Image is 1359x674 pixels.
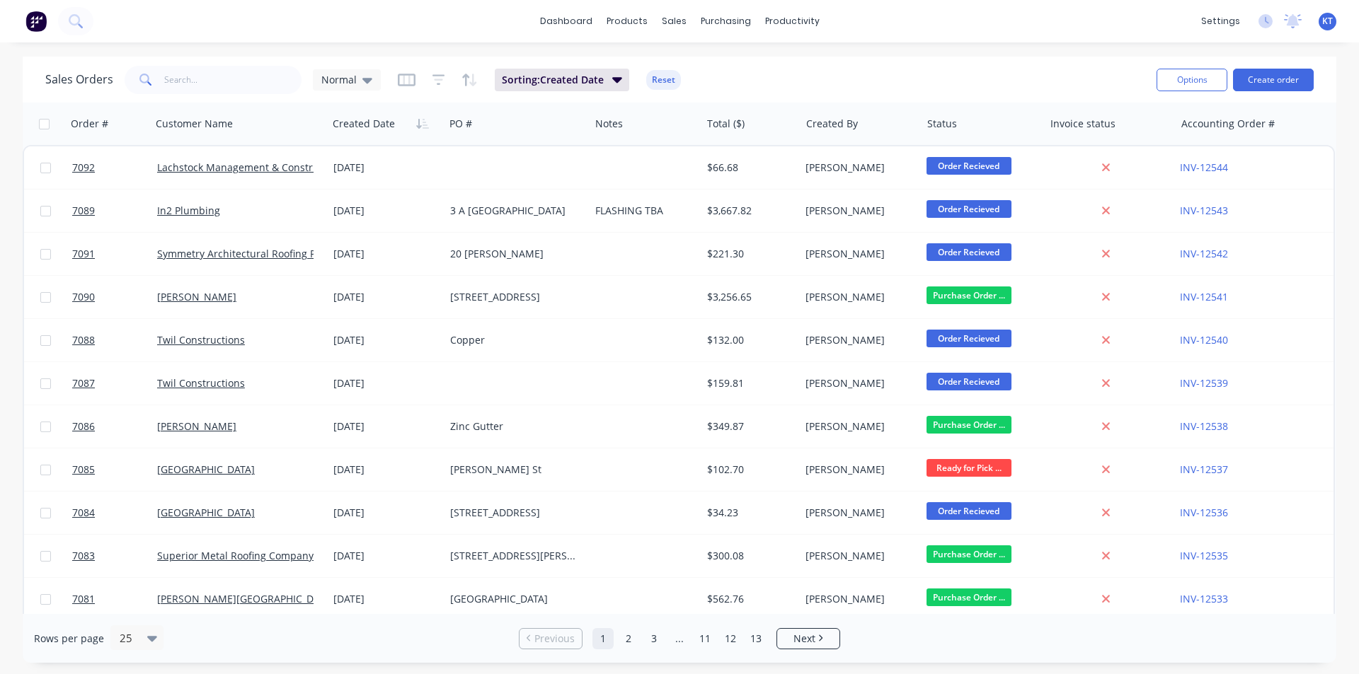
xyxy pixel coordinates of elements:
a: Jump forward [669,628,690,649]
span: 7091 [72,247,95,261]
a: Page 3 [643,628,665,649]
span: 7089 [72,204,95,218]
span: 7092 [72,161,95,175]
div: 3 A [GEOGRAPHIC_DATA] [450,204,578,218]
a: INV-12536 [1180,506,1228,519]
a: Page 1 is your current page [592,628,614,649]
a: 7091 [72,233,157,275]
div: $3,667.82 [707,204,790,218]
div: Created By [806,117,858,131]
a: INV-12544 [1180,161,1228,174]
div: Copper [450,333,578,347]
a: 7081 [72,578,157,620]
div: [PERSON_NAME] [805,592,910,606]
div: products [600,11,655,32]
span: Previous [534,632,575,646]
div: [STREET_ADDRESS][PERSON_NAME] [450,549,578,563]
div: [PERSON_NAME] St [450,463,578,477]
a: Lachstock Management & Constructions [157,161,348,174]
div: [PERSON_NAME] [805,290,910,304]
a: 7089 [72,190,157,232]
a: [GEOGRAPHIC_DATA] [157,463,255,476]
div: $102.70 [707,463,790,477]
div: purchasing [694,11,758,32]
div: $562.76 [707,592,790,606]
div: [PERSON_NAME] [805,419,910,434]
div: 20 [PERSON_NAME] [450,247,578,261]
a: Previous page [520,632,582,646]
a: [PERSON_NAME] [157,290,236,303]
div: Customer Name [156,117,233,131]
div: $66.68 [707,161,790,175]
div: [STREET_ADDRESS] [450,290,578,304]
button: Create order [1233,69,1314,91]
div: [DATE] [333,376,439,390]
a: [PERSON_NAME][GEOGRAPHIC_DATA] [157,592,334,605]
div: $159.81 [707,376,790,390]
div: productivity [758,11,827,32]
a: [GEOGRAPHIC_DATA] [157,506,255,519]
a: 7092 [72,146,157,189]
a: 7088 [72,319,157,361]
div: [DATE] [333,204,439,218]
input: Search... [164,66,302,94]
div: [DATE] [333,506,439,520]
a: 7087 [72,362,157,405]
div: $349.87 [707,419,790,434]
div: [PERSON_NAME] [805,161,910,175]
ul: Pagination [513,628,846,649]
a: INV-12542 [1180,247,1228,260]
div: settings [1194,11,1247,32]
span: 7087 [72,376,95,390]
span: Purchase Order ... [927,588,1011,606]
div: [PERSON_NAME] [805,204,910,218]
div: $221.30 [707,247,790,261]
a: Page 12 [720,628,741,649]
span: Order Recieved [927,330,1011,347]
div: Accounting Order # [1181,117,1275,131]
div: [PERSON_NAME] [805,247,910,261]
span: 7084 [72,506,95,520]
div: [PERSON_NAME] [805,549,910,563]
a: 7083 [72,535,157,577]
span: Order Recieved [927,243,1011,261]
a: 7085 [72,448,157,491]
div: Total ($) [707,117,745,131]
span: 7086 [72,419,95,434]
a: dashboard [533,11,600,32]
a: Page 13 [745,628,767,649]
div: [PERSON_NAME] [805,463,910,477]
div: [DATE] [333,161,439,175]
div: [PERSON_NAME] [805,506,910,520]
div: [DATE] [333,290,439,304]
span: Order Recieved [927,200,1011,218]
div: Status [927,117,957,131]
div: Zinc Gutter [450,419,578,434]
a: INV-12543 [1180,204,1228,217]
a: INV-12539 [1180,376,1228,390]
div: [GEOGRAPHIC_DATA] [450,592,578,606]
a: In2 Plumbing [157,204,220,217]
a: 7090 [72,276,157,318]
a: Symmetry Architectural Roofing Pty Ltd [157,247,342,260]
span: Purchase Order ... [927,416,1011,434]
a: [PERSON_NAME] [157,419,236,433]
div: FLASHING TBA [595,204,690,218]
span: Purchase Order ... [927,545,1011,563]
div: Order # [71,117,108,131]
span: Rows per page [34,632,104,646]
a: INV-12541 [1180,290,1228,303]
span: Normal [321,72,357,87]
div: $34.23 [707,506,790,520]
span: 7081 [72,592,95,606]
span: 7083 [72,549,95,563]
span: KT [1322,15,1333,28]
div: [DATE] [333,333,439,347]
div: [DATE] [333,592,439,606]
span: Purchase Order ... [927,286,1011,304]
div: $132.00 [707,333,790,347]
a: Twil Constructions [157,376,245,390]
span: Order Recieved [927,157,1011,175]
a: INV-12533 [1180,592,1228,605]
a: INV-12537 [1180,463,1228,476]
